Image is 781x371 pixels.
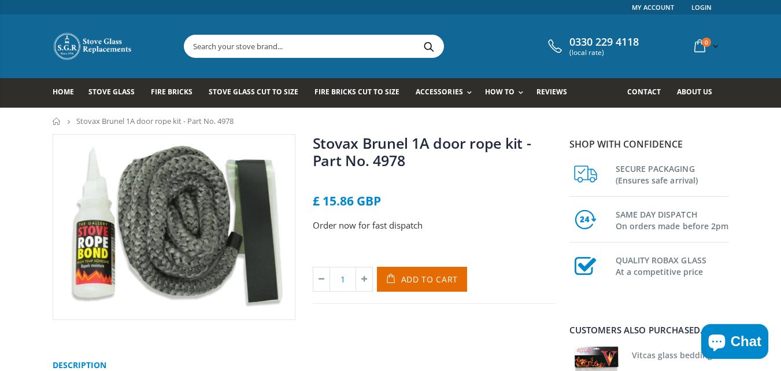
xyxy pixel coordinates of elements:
[569,36,639,49] span: 0330 229 4118
[88,78,143,108] a: Stove Glass
[536,87,567,97] span: Reviews
[209,78,307,108] a: Stove Glass Cut To Size
[536,78,576,108] a: Reviews
[401,274,458,285] span: Add to Cart
[702,38,711,47] span: 0
[569,326,729,335] div: Customers also purchased...
[416,35,442,57] button: Search
[677,78,721,108] a: About us
[627,78,669,108] a: Contact
[616,207,729,232] h3: SAME DAY DISPATCH On orders made before 2pm
[545,36,639,57] a: 0330 229 4118 (local rate)
[416,87,462,97] span: Accessories
[616,161,729,186] h3: SECURE PACKAGING (Ensures safe arrival)
[314,78,408,108] a: Fire Bricks Cut To Size
[151,87,193,97] span: Fire Bricks
[53,135,295,319] img: DoorRopeKit_ac38be58-9de0-46ea-b6e2-e879208a1e57_800x_crop_center.webp
[76,116,234,126] span: Stovax Brunel 1A door rope kit - Part No. 4978
[53,78,83,108] a: Home
[88,87,135,97] span: Stove Glass
[485,87,515,97] span: How To
[698,324,772,362] inbox-online-store-chat: Shopify online store chat
[416,78,477,108] a: Accessories
[569,137,729,151] p: Shop with confidence
[616,252,729,278] h3: QUALITY ROBAX GLASS At a competitive price
[151,78,201,108] a: Fire Bricks
[313,219,556,232] p: Order now for fast dispatch
[313,133,531,170] a: Stovax Brunel 1A door rope kit - Part No. 4978
[184,35,573,57] input: Search your stove brand...
[209,87,298,97] span: Stove Glass Cut To Size
[627,87,661,97] span: Contact
[569,49,639,57] span: (local rate)
[53,117,61,125] a: Home
[485,78,529,108] a: How To
[314,87,399,97] span: Fire Bricks Cut To Size
[53,32,134,61] img: Stove Glass Replacement
[377,267,468,292] button: Add to Cart
[313,193,381,209] span: £ 15.86 GBP
[690,35,721,57] a: 0
[677,87,712,97] span: About us
[53,87,74,97] span: Home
